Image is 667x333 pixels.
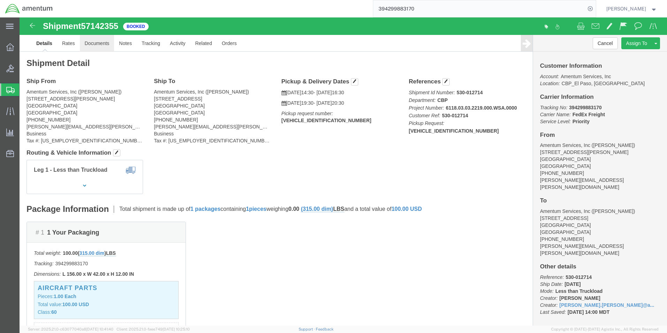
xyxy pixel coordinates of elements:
[20,17,667,326] iframe: FS Legacy Container
[373,0,585,17] input: Search for shipment number, reference number
[86,327,113,331] span: [DATE] 10:41:40
[163,327,190,331] span: [DATE] 10:25:10
[117,327,190,331] span: Client: 2025.21.0-faee749
[316,327,333,331] a: Feedback
[606,5,646,13] span: Daniel King
[606,5,658,13] button: [PERSON_NAME]
[28,327,113,331] span: Server: 2025.21.0-c63077040a8
[299,327,316,331] a: Support
[551,326,659,332] span: Copyright © [DATE]-[DATE] Agistix Inc., All Rights Reserved
[5,3,53,14] img: logo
